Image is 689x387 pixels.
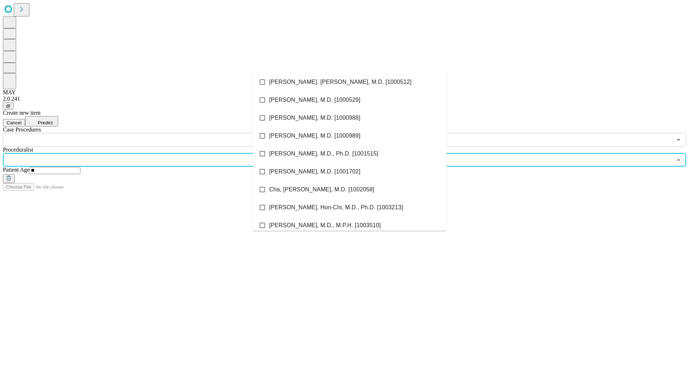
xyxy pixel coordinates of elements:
[3,96,686,102] div: 2.0.241
[269,96,360,104] span: [PERSON_NAME], M.D. [1000529]
[674,135,684,145] button: Open
[6,103,11,109] span: @
[6,120,22,125] span: Cancel
[269,132,360,140] span: [PERSON_NAME], M.D. [1000989]
[3,167,29,173] span: Patient Age
[269,149,378,158] span: [PERSON_NAME], M.D., Ph.D. [1001515]
[3,110,41,116] span: Create new item
[3,126,41,133] span: Scheduled Procedure
[269,203,403,212] span: [PERSON_NAME], Hon-Chi, M.D., Ph.D. [1003213]
[269,167,360,176] span: [PERSON_NAME], M.D. [1001702]
[3,102,14,110] button: @
[269,185,374,194] span: Cha, [PERSON_NAME], M.D. [1002058]
[269,221,381,230] span: [PERSON_NAME], M.D., M.P.H. [1003510]
[674,155,684,165] button: Close
[3,147,33,153] span: Proceduralist
[3,89,686,96] div: MAY
[3,119,25,126] button: Cancel
[38,120,52,125] span: Predict
[25,116,58,126] button: Predict
[269,78,412,86] span: [PERSON_NAME], [PERSON_NAME], M.D. [1000512]
[269,114,360,122] span: [PERSON_NAME], M.D. [1000988]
